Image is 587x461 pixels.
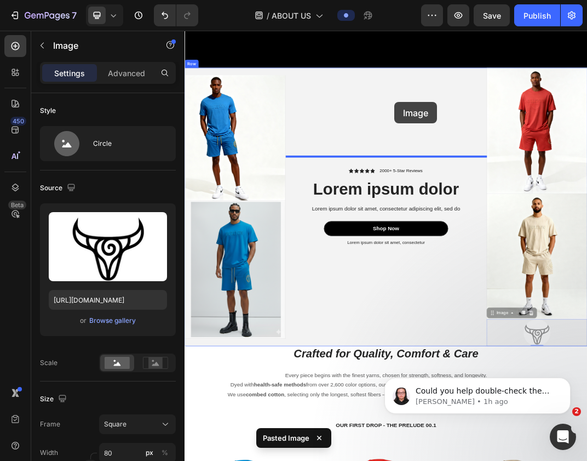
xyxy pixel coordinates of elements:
div: Scale [40,358,57,368]
iframe: Intercom notifications message [368,355,587,431]
div: px [146,448,153,458]
span: 2 [572,407,581,416]
button: % [143,446,156,459]
div: Beta [8,201,26,209]
p: Advanced [108,67,145,79]
div: Source [40,181,78,196]
div: % [162,448,168,458]
p: Pasted Image [263,432,309,443]
input: https://example.com/image.jpg [49,290,167,310]
div: Publish [523,10,551,21]
span: / [267,10,269,21]
iframe: Intercom live chat [550,424,576,450]
p: Settings [54,67,85,79]
span: ABOUT US [272,10,311,21]
button: Browse gallery [89,315,136,326]
div: Style [40,106,56,116]
p: Image [53,39,146,52]
button: Square [99,414,176,434]
span: Save [483,11,501,20]
button: Save [474,4,510,26]
p: 7 [72,9,77,22]
iframe: Design area [185,31,587,461]
button: Publish [514,4,560,26]
img: preview-image [49,212,167,281]
label: Width [40,448,58,458]
button: px [158,446,171,459]
span: or [80,314,87,327]
div: Circle [93,131,160,156]
label: Frame [40,419,60,429]
div: Browse gallery [89,316,136,326]
span: Square [104,419,126,429]
button: 7 [4,4,82,26]
div: Size [40,392,69,407]
div: 450 [10,117,26,126]
div: Undo/Redo [154,4,198,26]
